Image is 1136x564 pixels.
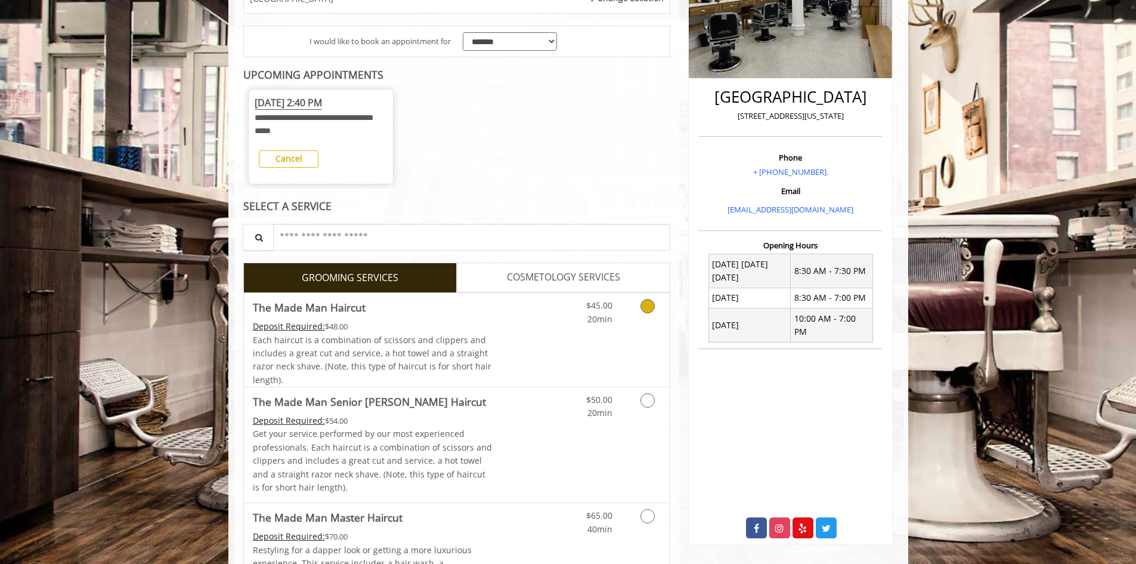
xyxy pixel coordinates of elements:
[253,530,493,543] div: $70.00
[253,414,493,427] div: $54.00
[253,299,366,316] b: The Made Man Haircut
[586,394,612,405] span: $50.00
[253,509,403,526] b: The Made Man Master Haircut
[587,313,612,325] span: 20min
[708,309,791,343] td: [DATE]
[702,187,879,195] h3: Email
[253,320,493,333] div: $48.00
[708,288,791,308] td: [DATE]
[243,67,383,82] b: UPCOMING APPOINTMENTS
[309,35,451,48] span: I would like to book an appointment for
[699,241,882,249] h3: Opening Hours
[302,270,398,286] span: GROOMING SERVICES
[702,110,879,122] p: [STREET_ADDRESS][US_STATE]
[253,320,325,332] span: This service needs some Advance to be paid before we block your appointment
[753,167,828,177] a: + [PHONE_NUMBER].
[791,309,873,343] td: 10:00 AM - 7:00 PM
[791,288,873,308] td: 8:30 AM - 7:00 PM
[507,270,620,285] span: COSMETOLOGY SERVICES
[243,224,274,251] button: Service Search
[791,254,873,288] td: 8:30 AM - 7:30 PM
[587,407,612,418] span: 20min
[253,334,491,386] span: Each haircut is a combination of scissors and clippers and includes a great cut and service, a ho...
[243,201,671,212] div: SELECT A SERVICE
[255,96,322,110] span: [DATE] 2:40 PM
[253,415,325,426] span: This service needs some Advance to be paid before we block your appointment
[259,150,319,168] button: Cancel
[708,254,791,288] td: [DATE] [DATE] [DATE]
[587,523,612,535] span: 40min
[586,300,612,311] span: $45.00
[276,153,302,164] b: Cancel
[253,531,325,542] span: This service needs some Advance to be paid before we block your appointment
[586,510,612,521] span: $65.00
[253,427,493,494] p: Get your service performed by our most experienced professionals. Each haircut is a combination o...
[702,153,879,162] h3: Phone
[728,204,853,215] a: [EMAIL_ADDRESS][DOMAIN_NAME]
[702,88,879,106] h2: [GEOGRAPHIC_DATA]
[253,393,486,410] b: The Made Man Senior [PERSON_NAME] Haircut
